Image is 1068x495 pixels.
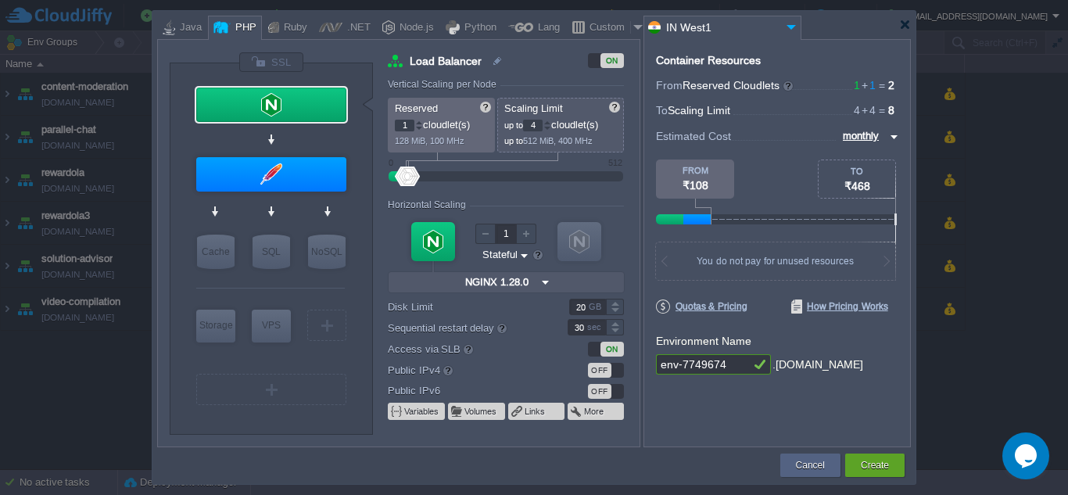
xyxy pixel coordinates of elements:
label: Public IPv6 [388,382,547,399]
div: Application Servers [196,157,346,192]
span: Estimated Cost [656,127,731,145]
span: Quotas & Pricing [656,300,747,314]
div: .[DOMAIN_NAME] [772,354,863,375]
div: sec [587,320,604,335]
p: cloudlet(s) [395,115,489,131]
div: Python [460,16,496,40]
span: To [656,104,668,117]
div: TO [819,167,895,176]
span: Scaling Limit [668,104,730,117]
div: SQL [253,235,290,269]
span: up to [504,136,523,145]
span: 4 [854,104,860,117]
div: Java [175,16,202,40]
div: Container Resources [656,55,761,66]
div: GB [589,300,604,314]
span: 1 [860,79,876,91]
button: Create [861,457,889,473]
div: SQL Databases [253,235,290,269]
div: Storage Containers [196,310,235,343]
div: VPS [252,310,291,341]
div: Create New Layer [307,310,346,341]
button: Variables [404,405,440,418]
iframe: chat widget [1002,432,1052,479]
span: ₹108 [683,179,708,192]
p: cloudlet(s) [504,115,618,131]
label: Public IPv4 [388,361,547,378]
div: Cache [197,235,235,269]
span: 128 MiB, 100 MHz [395,136,464,145]
span: Reserved [395,102,438,114]
button: More [584,405,605,418]
button: Links [525,405,547,418]
div: 512 [608,158,622,167]
div: ON [600,342,624,357]
div: Elastic VPS [252,310,291,343]
div: .NET [342,16,371,40]
div: Node.js [395,16,434,40]
label: Environment Name [656,335,751,347]
span: up to [504,120,523,130]
label: Access via SLB [388,340,547,357]
button: Cancel [796,457,825,473]
div: PHP [231,16,256,40]
div: Horizontal Scaling [388,199,470,210]
button: Volumes [464,405,498,418]
div: ON [600,53,624,68]
span: 2 [888,79,894,91]
span: ₹468 [844,180,870,192]
span: 1 [854,79,860,91]
span: Scaling Limit [504,102,563,114]
div: Lang [533,16,560,40]
label: Disk Limit [388,299,547,315]
div: Storage [196,310,235,341]
div: 0 [389,158,393,167]
div: Ruby [279,16,307,40]
span: 512 MiB, 400 MHz [523,136,593,145]
span: = [876,104,888,117]
span: From [656,79,683,91]
div: NoSQL Databases [308,235,346,269]
span: 4 [860,104,876,117]
div: Custom [585,16,630,40]
div: Vertical Scaling per Node [388,79,500,90]
span: = [876,79,888,91]
div: Load Balancer [196,88,346,122]
span: How Pricing Works [791,300,888,314]
div: FROM [656,166,734,175]
label: Sequential restart delay [388,319,547,336]
div: Create New Layer [196,374,346,405]
div: OFF [588,363,611,378]
span: + [860,104,869,117]
span: 8 [888,104,894,117]
div: OFF [588,384,611,399]
div: NoSQL [308,235,346,269]
span: + [860,79,869,91]
span: Reserved Cloudlets [683,79,794,91]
